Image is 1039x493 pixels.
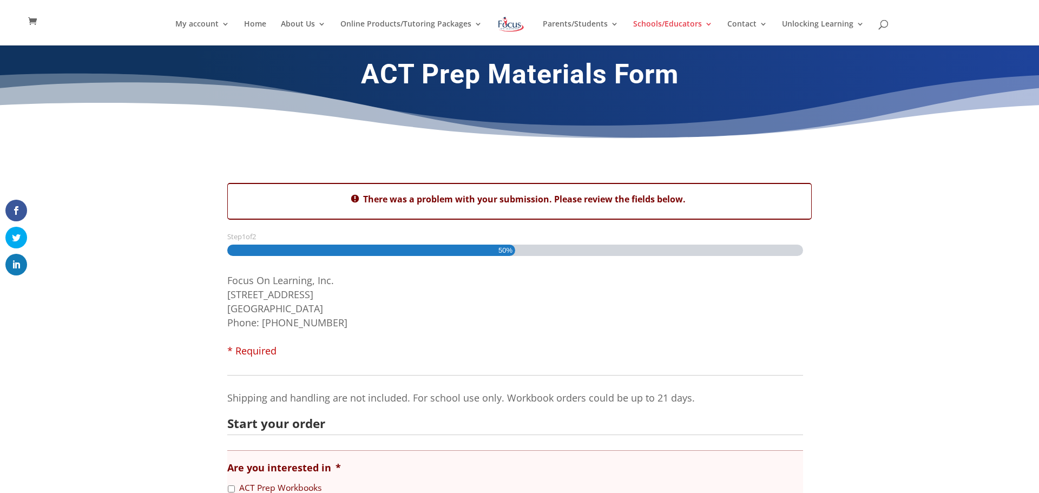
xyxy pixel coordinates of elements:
[227,233,812,240] h3: Step of
[227,418,794,430] h2: Start your order
[782,20,864,45] a: Unlocking Learning
[227,391,803,405] p: Shipping and handling are not included. For school use only. Workbook orders could be up to 21 days.
[242,232,246,241] span: 1
[227,344,277,357] span: * Required
[227,58,812,96] h1: ACT Prep Materials Form
[498,245,512,256] span: 50%
[244,20,266,45] a: Home
[252,232,256,241] span: 2
[281,20,326,45] a: About Us
[340,20,482,45] a: Online Products/Tutoring Packages
[727,20,767,45] a: Contact
[543,20,619,45] a: Parents/Students
[175,20,229,45] a: My account
[633,20,713,45] a: Schools/Educators
[227,273,812,358] li: Focus On Learning, Inc. [STREET_ADDRESS] [GEOGRAPHIC_DATA] Phone: [PHONE_NUMBER]
[227,462,341,474] label: Are you interested in
[228,193,811,210] h2: There was a problem with your submission. Please review the fields below.
[497,15,525,34] img: Focus on Learning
